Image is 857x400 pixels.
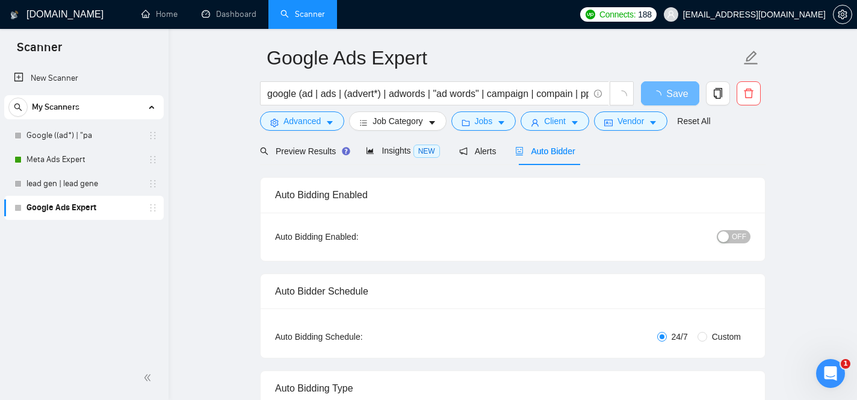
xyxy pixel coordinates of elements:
[275,330,433,343] div: Auto Bidding Schedule:
[834,10,852,19] span: setting
[428,118,436,127] span: caret-down
[141,9,178,19] a: homeHome
[586,10,595,19] img: upwork-logo.png
[594,90,602,98] span: info-circle
[706,81,730,105] button: copy
[349,111,446,131] button: barsJob Categorycaret-down
[604,118,613,127] span: idcard
[413,145,440,158] span: NEW
[732,230,746,243] span: OFF
[359,118,368,127] span: bars
[666,86,688,101] span: Save
[26,148,141,172] a: Meta Ads Expert
[143,372,155,384] span: double-left
[275,274,750,308] div: Auto Bidder Schedule
[148,155,158,164] span: holder
[743,50,759,66] span: edit
[707,330,746,343] span: Custom
[707,88,729,99] span: copy
[638,8,651,21] span: 188
[599,8,636,21] span: Connects:
[497,118,506,127] span: caret-down
[833,10,852,19] a: setting
[270,118,279,127] span: setting
[275,230,433,243] div: Auto Bidding Enabled:
[841,359,850,369] span: 1
[366,146,439,155] span: Insights
[341,146,351,157] div: Tooltip anchor
[462,118,470,127] span: folder
[202,9,256,19] a: dashboardDashboard
[4,95,164,220] li: My Scanners
[652,90,666,100] span: loading
[7,39,72,64] span: Scanner
[544,114,566,128] span: Client
[816,359,845,388] iframe: Intercom live chat
[10,5,19,25] img: logo
[459,147,468,155] span: notification
[32,95,79,119] span: My Scanners
[366,146,374,155] span: area-chart
[8,98,28,117] button: search
[515,146,575,156] span: Auto Bidder
[260,147,268,155] span: search
[667,330,693,343] span: 24/7
[459,146,497,156] span: Alerts
[9,103,27,111] span: search
[283,114,321,128] span: Advanced
[148,203,158,213] span: holder
[451,111,516,131] button: folderJobscaret-down
[737,88,760,99] span: delete
[531,118,539,127] span: user
[515,147,524,155] span: robot
[616,90,627,101] span: loading
[641,81,699,105] button: Save
[26,196,141,220] a: Google Ads Expert
[521,111,589,131] button: userClientcaret-down
[280,9,325,19] a: searchScanner
[4,66,164,90] li: New Scanner
[326,118,334,127] span: caret-down
[667,10,675,19] span: user
[267,86,589,101] input: Search Freelance Jobs...
[649,118,657,127] span: caret-down
[594,111,667,131] button: idcardVendorcaret-down
[833,5,852,24] button: setting
[260,111,344,131] button: settingAdvancedcaret-down
[737,81,761,105] button: delete
[373,114,422,128] span: Job Category
[148,131,158,140] span: holder
[260,146,347,156] span: Preview Results
[267,43,741,73] input: Scanner name...
[148,179,158,189] span: holder
[677,114,710,128] a: Reset All
[26,172,141,196] a: lead gen | lead gene
[275,178,750,212] div: Auto Bidding Enabled
[26,123,141,148] a: Google ((ad*) | "pa
[571,118,579,127] span: caret-down
[617,114,644,128] span: Vendor
[14,66,154,90] a: New Scanner
[475,114,493,128] span: Jobs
